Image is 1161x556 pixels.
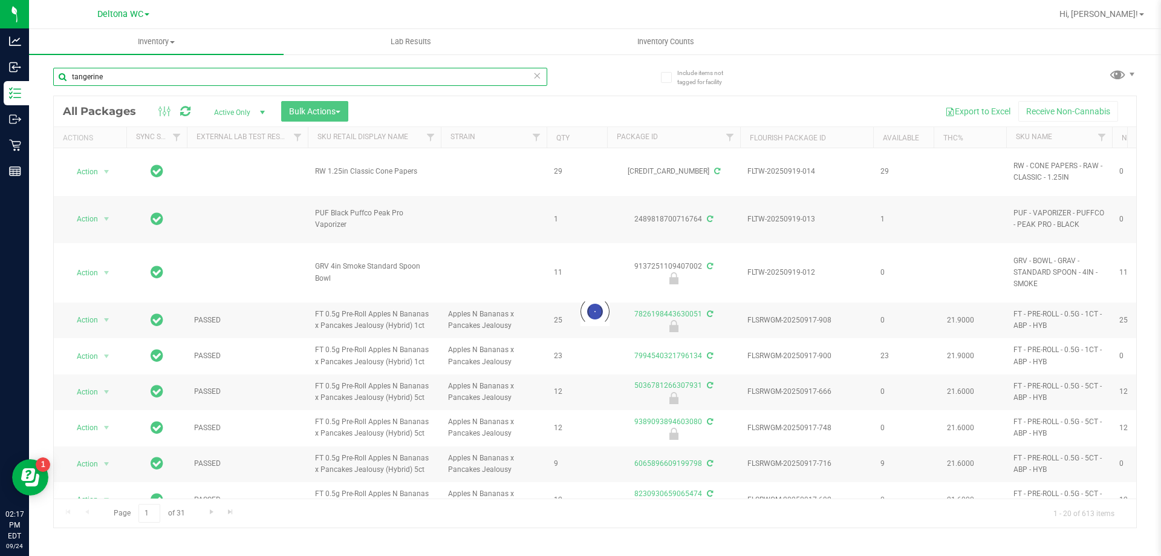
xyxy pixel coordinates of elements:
inline-svg: Outbound [9,113,21,125]
inline-svg: Analytics [9,35,21,47]
span: Deltona WC [97,9,143,19]
iframe: Resource center unread badge [36,457,50,472]
inline-svg: Reports [9,165,21,177]
span: Lab Results [374,36,447,47]
span: Inventory Counts [621,36,711,47]
span: Hi, [PERSON_NAME]! [1059,9,1138,19]
span: Include items not tagged for facility [677,68,738,87]
a: Inventory Counts [538,29,793,54]
span: Inventory [29,36,284,47]
inline-svg: Inbound [9,61,21,73]
inline-svg: Retail [9,139,21,151]
iframe: Resource center [12,459,48,495]
span: Clear [533,68,541,83]
p: 09/24 [5,541,24,551]
inline-svg: Inventory [9,87,21,99]
input: Search Package ID, Item Name, SKU, Lot or Part Number... [53,68,547,86]
a: Inventory [29,29,284,54]
p: 02:17 PM EDT [5,509,24,541]
a: Lab Results [284,29,538,54]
